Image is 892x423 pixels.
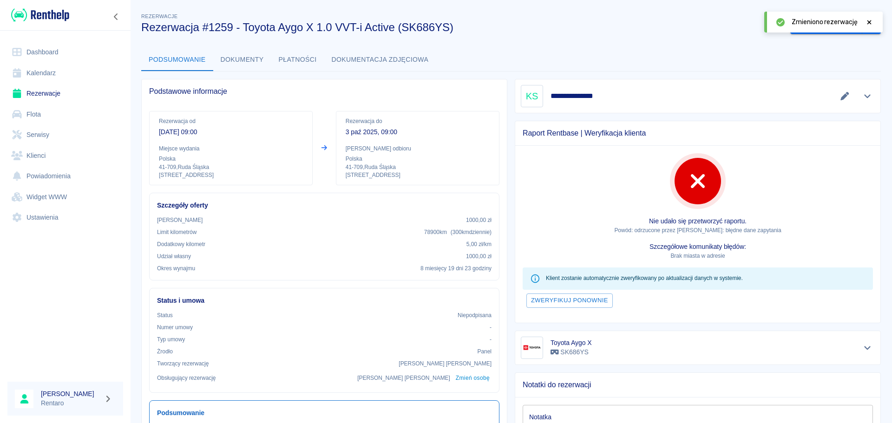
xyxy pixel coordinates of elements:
[346,117,490,125] p: Rezerwacja do
[159,163,303,171] p: 41-709 , Ruda Śląska
[213,49,271,71] button: Dokumenty
[490,335,492,344] p: -
[346,171,490,179] p: [STREET_ADDRESS]
[357,374,450,382] p: [PERSON_NAME] [PERSON_NAME]
[346,127,490,137] p: 3 paź 2025, 09:00
[157,252,191,260] p: Udział własny
[523,338,541,357] img: Image
[451,229,492,235] span: ( 300 km dziennie )
[157,296,492,306] h6: Status i umowa
[837,90,853,103] button: Edytuj dane
[159,117,303,125] p: Rezerwacja od
[7,42,123,63] a: Dashboard
[466,240,492,248] p: 5,00 zł /km
[157,374,216,382] p: Obsługujący rezerwację
[157,408,492,418] h6: Podsumowanie
[141,21,783,34] h3: Rezerwacja #1259 - Toyota Aygo X 1.0 VVT-i Active (SK686YS)
[454,371,492,385] button: Zmień osobę
[490,323,492,332] p: -
[792,17,858,27] span: Zmieniono rezerwację
[159,127,303,137] p: [DATE] 09:00
[346,144,490,153] p: [PERSON_NAME] odbioru
[141,13,177,19] span: Rezerwacje
[109,11,123,23] button: Zwiń nawigację
[346,155,490,163] p: Polska
[11,7,69,23] img: Renthelp logo
[7,124,123,145] a: Serwisy
[478,347,492,356] p: Panel
[521,85,543,107] div: KS
[7,145,123,166] a: Klienci
[159,144,303,153] p: Miejsce wydania
[546,270,743,287] div: Klient zostanie automatycznie zweryfikowany po aktualizacji danych w systemie.
[860,341,875,354] button: Pokaż szczegóły
[159,171,303,179] p: [STREET_ADDRESS]
[7,166,123,187] a: Powiadomienia
[526,293,613,308] button: Zweryfikuj ponownie
[157,240,205,248] p: Dodatkowy kilometr
[399,359,492,368] p: [PERSON_NAME] [PERSON_NAME]
[420,264,492,273] p: 8 miesięcy 19 dni 23 godziny
[324,49,436,71] button: Dokumentacja zdjęciowa
[523,380,873,390] span: Notatki do rezerwacji
[7,207,123,228] a: Ustawienia
[7,187,123,208] a: Widget WWW
[466,216,492,224] p: 1000,00 zł
[41,398,100,408] p: Rentaro
[551,338,592,347] h6: Toyota Aygo X
[41,389,100,398] h6: [PERSON_NAME]
[157,311,173,319] p: Status
[157,347,173,356] p: Żrodło
[523,242,873,252] p: Szczegółowe komunikaty błędów:
[141,49,213,71] button: Podsumowanie
[157,335,185,344] p: Typ umowy
[7,104,123,125] a: Flota
[157,228,197,236] p: Limit kilometrów
[157,359,209,368] p: Tworzący rezerwację
[157,323,193,332] p: Numer umowy
[157,216,203,224] p: [PERSON_NAME]
[860,90,875,103] button: Pokaż szczegóły
[424,228,492,236] p: 78900 km
[159,155,303,163] p: Polska
[523,226,873,234] p: Powód: odrzucone przez [PERSON_NAME]: błędne dane zapytania
[271,49,324,71] button: Płatności
[7,7,69,23] a: Renthelp logo
[670,253,725,259] span: Brak miasta w adresie
[551,347,592,357] p: SK686YS
[466,252,492,260] p: 1000,00 zł
[458,311,492,319] p: Niepodpisana
[523,129,873,138] span: Raport Rentbase | Weryfikacja klienta
[157,201,492,210] h6: Szczegóły oferty
[346,163,490,171] p: 41-709 , Ruda Śląska
[157,264,195,273] p: Okres wynajmu
[7,63,123,84] a: Kalendarz
[149,87,499,96] span: Podstawowe informacje
[7,83,123,104] a: Rezerwacje
[523,216,873,226] p: Nie udało się przetworzyć raportu.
